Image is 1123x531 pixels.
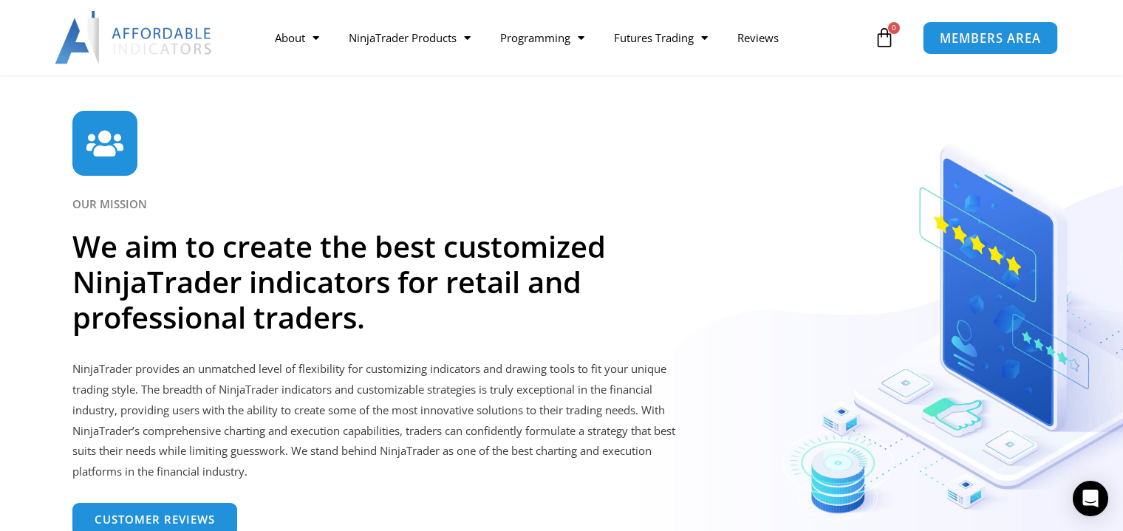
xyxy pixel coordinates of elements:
[1073,481,1108,516] div: Open Intercom Messenger
[723,21,793,55] a: Reviews
[940,32,1041,44] span: MEMBERS AREA
[923,21,1058,54] a: MEMBERS AREA
[852,16,917,59] a: 0
[72,229,660,335] h2: We aim to create the best customized NinjaTrader indicators for retail and professional traders.
[888,22,900,34] span: 0
[72,359,682,482] p: NinjaTrader provides an unmatched level of flexibility for customizing indicators and drawing too...
[72,197,1051,211] h6: OUR MISSION
[599,21,723,55] a: Futures Trading
[95,514,215,525] span: Customer Reviews
[260,21,871,55] nav: Menu
[260,21,334,55] a: About
[55,11,214,64] img: LogoAI | Affordable Indicators – NinjaTrader
[485,21,599,55] a: Programming
[334,21,485,55] a: NinjaTrader Products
